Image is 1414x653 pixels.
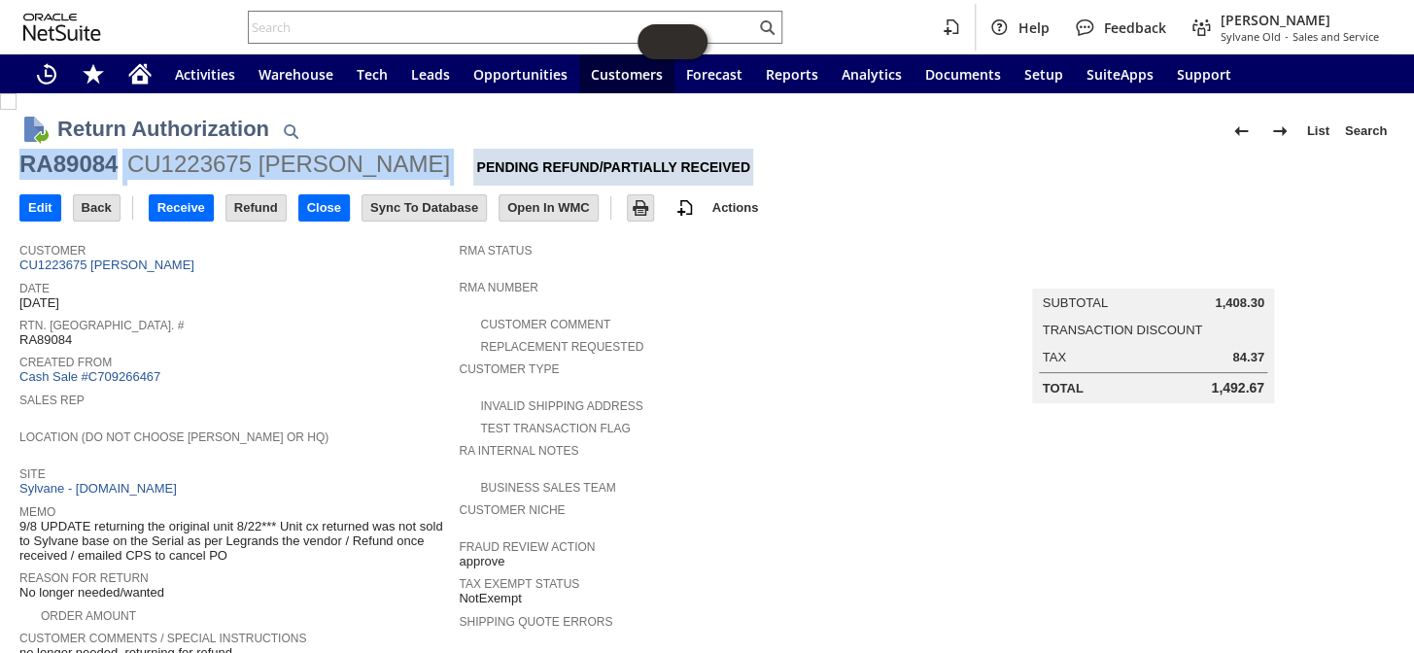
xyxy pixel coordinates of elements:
a: Tech [345,54,399,93]
a: RA Internal Notes [459,444,578,458]
a: Fraud Review Action [459,540,595,554]
a: Support [1165,54,1243,93]
a: Leads [399,54,462,93]
a: CU1223675 [PERSON_NAME] [19,258,199,272]
span: Customers [591,65,663,84]
a: Customer Comments / Special Instructions [19,632,306,645]
div: Shortcuts [70,54,117,93]
a: Sales Rep [19,394,85,407]
span: Warehouse [259,65,333,84]
caption: Summary [1032,258,1273,289]
a: Replacement Requested [480,340,643,354]
a: Shipping Quote Errors [459,615,612,629]
span: Leads [411,65,450,84]
a: Forecast [674,54,754,93]
span: Setup [1024,65,1063,84]
span: 1,492.67 [1211,380,1264,396]
input: Edit [20,195,60,221]
a: Subtotal [1042,295,1107,310]
a: Customer Type [459,362,559,376]
span: No longer needed/wanted [19,585,164,601]
img: add-record.svg [673,196,697,220]
span: [PERSON_NAME] [1221,11,1379,29]
a: Order Amount [41,609,136,623]
input: Receive [150,195,213,221]
span: Forecast [686,65,742,84]
span: Reports [766,65,818,84]
span: Oracle Guided Learning Widget. To move around, please hold and drag [673,24,707,59]
span: - [1285,29,1289,44]
a: Activities [163,54,247,93]
img: Previous [1229,120,1253,143]
div: RA89084 [19,149,118,180]
a: Search [1337,116,1395,147]
a: Customers [579,54,674,93]
input: Search [249,16,755,39]
a: Reports [754,54,830,93]
a: RMA Number [459,281,537,294]
input: Close [299,195,349,221]
span: Opportunities [473,65,568,84]
img: Next [1268,120,1292,143]
a: Actions [705,200,767,215]
h1: Return Authorization [57,113,269,145]
a: Customer [19,244,86,258]
img: Quick Find [279,120,302,143]
a: Memo [19,505,55,519]
span: Sylvane Old [1221,29,1281,44]
a: Reason For Return [19,571,149,585]
a: Date [19,282,50,295]
svg: Search [755,16,778,39]
a: Tax [1042,350,1065,364]
span: Activities [175,65,235,84]
span: Help [1018,18,1050,37]
input: Back [74,195,120,221]
svg: Shortcuts [82,62,105,86]
a: Location (Do Not Choose [PERSON_NAME] or HQ) [19,430,328,444]
span: Documents [925,65,1001,84]
span: 9/8 UPDATE returning the original unit 8/22*** Unit cx returned was not sold to Sylvane base on t... [19,519,449,564]
a: Sylvane - [DOMAIN_NAME] [19,481,182,496]
input: Sync To Database [362,195,486,221]
a: SuiteApps [1075,54,1165,93]
span: [DATE] [19,295,59,311]
a: Business Sales Team [480,481,615,495]
span: 84.37 [1232,350,1264,365]
a: Invalid Shipping Address [480,399,642,413]
span: approve [459,554,504,569]
input: Print [628,195,653,221]
svg: Recent Records [35,62,58,86]
a: Setup [1013,54,1075,93]
span: RA89084 [19,332,72,348]
span: Sales and Service [1293,29,1379,44]
a: Cash Sale #C709266467 [19,369,160,384]
a: List [1299,116,1337,147]
iframe: Click here to launch Oracle Guided Learning Help Panel [638,24,707,59]
a: Created From [19,356,112,369]
a: Opportunities [462,54,579,93]
img: Print [629,196,652,220]
span: Tech [357,65,388,84]
svg: logo [23,14,101,41]
a: Site [19,467,46,481]
span: Support [1177,65,1231,84]
a: Customer Niche [459,503,565,517]
a: Total [1042,381,1083,395]
a: RMA Status [459,244,532,258]
svg: Home [128,62,152,86]
span: NotExempt [459,591,521,606]
a: Test Transaction Flag [480,422,630,435]
input: Refund [226,195,286,221]
div: Pending Refund/Partially Received [473,149,752,186]
a: Tax Exempt Status [459,577,579,591]
span: SuiteApps [1086,65,1154,84]
a: Warehouse [247,54,345,93]
a: Analytics [830,54,914,93]
span: Feedback [1104,18,1166,37]
span: 1,408.30 [1215,295,1264,311]
a: Rtn. [GEOGRAPHIC_DATA]. # [19,319,184,332]
a: Documents [914,54,1013,93]
a: Recent Records [23,54,70,93]
a: Customer Comment [480,318,610,331]
a: Transaction Discount [1042,323,1202,337]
